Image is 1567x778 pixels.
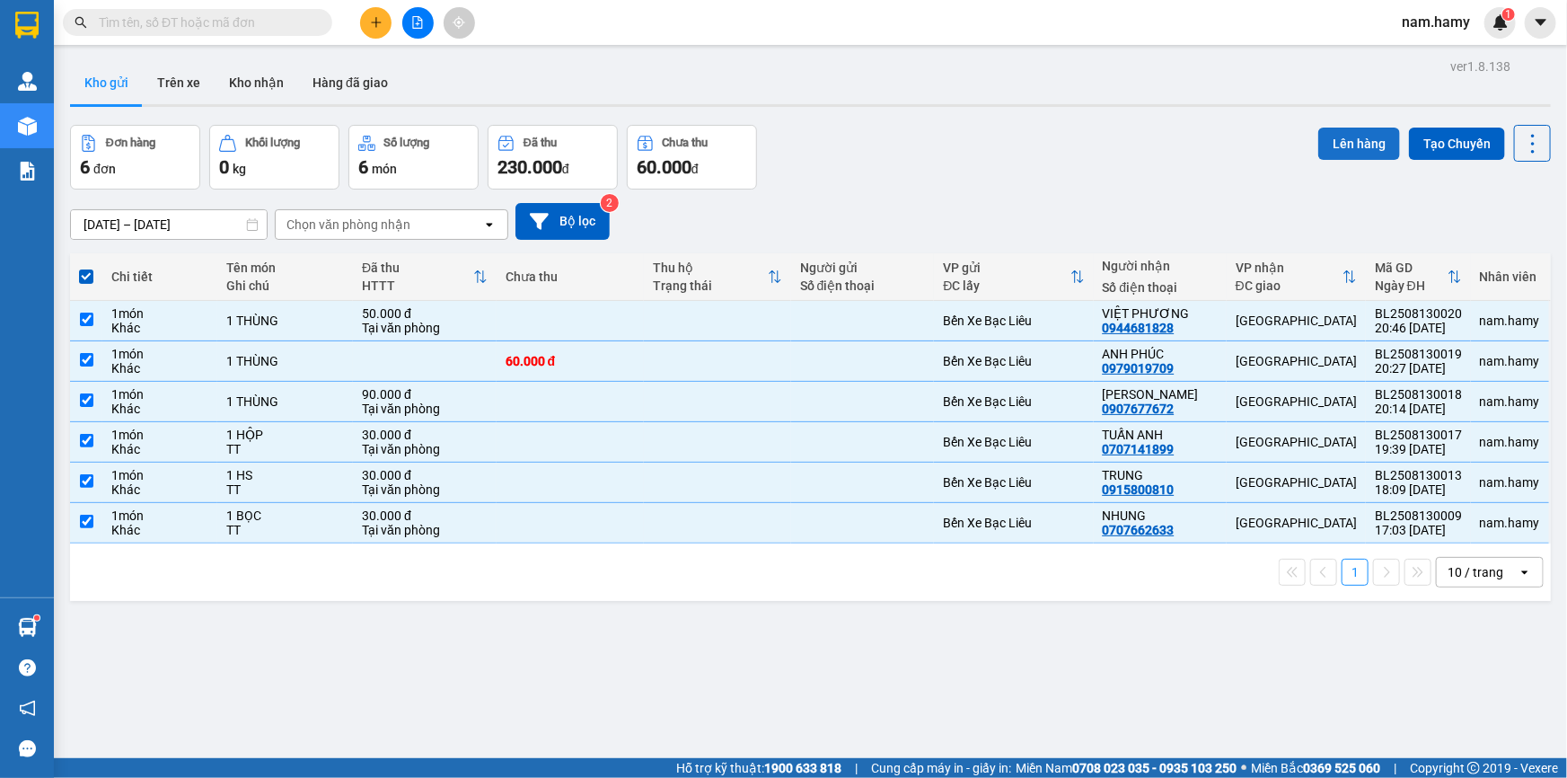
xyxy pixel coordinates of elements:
[676,758,841,778] span: Hỗ trợ kỹ thuật:
[871,758,1011,778] span: Cung cấp máy in - giấy in:
[1236,314,1357,328] div: [GEOGRAPHIC_DATA]
[215,61,298,104] button: Kho nhận
[362,306,488,321] div: 50.000 đ
[226,508,344,523] div: 1 BỌC
[943,516,1084,530] div: Bến Xe Bạc Liêu
[1502,8,1515,21] sup: 1
[70,61,143,104] button: Kho gửi
[226,428,344,442] div: 1 HỘP
[1241,765,1246,772] span: ⚪️
[1103,402,1175,416] div: 0907677672
[18,117,37,136] img: warehouse-icon
[1467,762,1480,774] span: copyright
[93,162,116,176] span: đơn
[1518,565,1532,579] svg: open
[1533,14,1549,31] span: caret-down
[1480,475,1540,490] div: nam.hamy
[226,468,344,482] div: 1 HS
[286,216,410,234] div: Chọn văn phòng nhận
[644,253,791,301] th: Toggle SortBy
[143,61,215,104] button: Trên xe
[18,72,37,91] img: warehouse-icon
[1505,8,1511,21] span: 1
[19,659,36,676] span: question-circle
[1375,482,1462,497] div: 18:09 [DATE]
[111,306,208,321] div: 1 món
[370,16,383,29] span: plus
[1103,347,1218,361] div: ANH PHÚC
[1103,259,1218,273] div: Người nhận
[1236,354,1357,368] div: [GEOGRAPHIC_DATA]
[453,16,465,29] span: aim
[1103,508,1218,523] div: NHUNG
[226,394,344,409] div: 1 THÙNG
[411,16,424,29] span: file-add
[372,162,397,176] span: món
[111,508,208,523] div: 1 món
[80,156,90,178] span: 6
[1103,482,1175,497] div: 0915800810
[562,162,569,176] span: đ
[506,270,635,284] div: Chưa thu
[362,321,488,335] div: Tại văn phòng
[362,523,488,537] div: Tại văn phòng
[943,394,1084,409] div: Bến Xe Bạc Liêu
[800,278,926,293] div: Số điện thoại
[362,442,488,456] div: Tại văn phòng
[75,16,87,29] span: search
[226,482,344,497] div: TT
[226,442,344,456] div: TT
[358,156,368,178] span: 6
[1375,468,1462,482] div: BL2508130013
[19,740,36,757] span: message
[362,482,488,497] div: Tại văn phòng
[362,402,488,416] div: Tại văn phòng
[524,137,557,149] div: Đã thu
[1103,280,1218,295] div: Số điện thoại
[226,314,344,328] div: 1 THÙNG
[627,125,757,190] button: Chưa thu60.000đ
[653,278,768,293] div: Trạng thái
[18,618,37,637] img: warehouse-icon
[1375,306,1462,321] div: BL2508130020
[111,402,208,416] div: Khác
[1103,321,1175,335] div: 0944681828
[1103,442,1175,456] div: 0707141899
[943,314,1084,328] div: Bến Xe Bạc Liêu
[1375,321,1462,335] div: 20:46 [DATE]
[34,615,40,621] sup: 1
[691,162,699,176] span: đ
[1303,761,1380,775] strong: 0369 525 060
[106,137,155,149] div: Đơn hàng
[219,156,229,178] span: 0
[1016,758,1237,778] span: Miền Nam
[111,523,208,537] div: Khác
[226,278,344,293] div: Ghi chú
[1375,442,1462,456] div: 19:39 [DATE]
[1318,128,1400,160] button: Lên hàng
[515,203,610,240] button: Bộ lọc
[1375,428,1462,442] div: BL2508130017
[1375,402,1462,416] div: 20:14 [DATE]
[1103,387,1218,402] div: ANH HOANH
[1072,761,1237,775] strong: 0708 023 035 - 0935 103 250
[637,156,691,178] span: 60.000
[1409,128,1505,160] button: Tạo Chuyến
[111,361,208,376] div: Khác
[943,354,1084,368] div: Bến Xe Bạc Liêu
[111,482,208,497] div: Khác
[855,758,858,778] span: |
[402,7,434,39] button: file-add
[19,700,36,717] span: notification
[1375,387,1462,402] div: BL2508130018
[226,354,344,368] div: 1 THÙNG
[1375,278,1448,293] div: Ngày ĐH
[1375,261,1448,275] div: Mã GD
[1480,516,1540,530] div: nam.hamy
[18,162,37,181] img: solution-icon
[226,523,344,537] div: TT
[1492,14,1509,31] img: icon-new-feature
[800,261,926,275] div: Người gửi
[1480,270,1540,284] div: Nhân viên
[1103,428,1218,442] div: TUẤN ANH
